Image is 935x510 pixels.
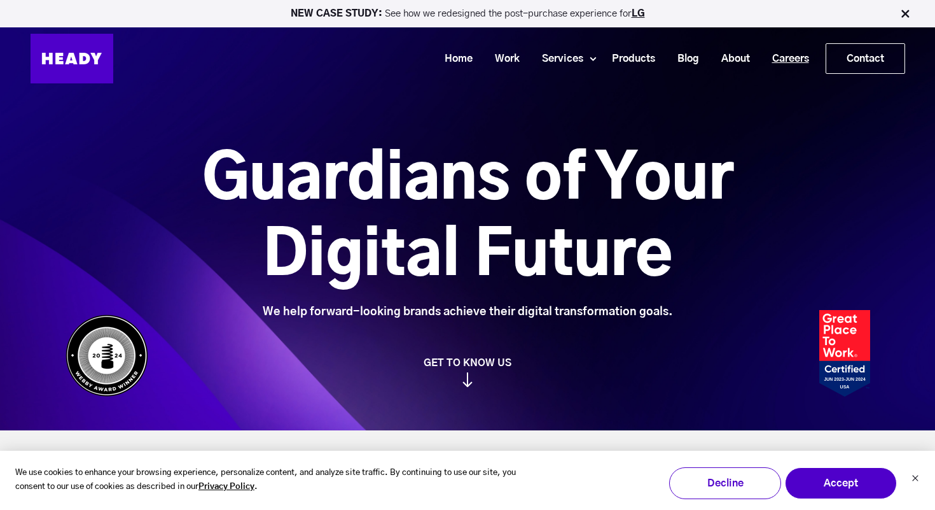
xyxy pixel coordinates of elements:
button: Accept [785,467,897,499]
a: Home [429,47,479,71]
button: Dismiss cookie banner [911,473,919,486]
a: Careers [756,47,815,71]
a: About [705,47,756,71]
p: We use cookies to enhance your browsing experience, personalize content, and analyze site traffic... [15,466,546,495]
p: See how we redesigned the post-purchase experience for [6,9,929,18]
img: Heady_Logo_Web-01 (1) [31,34,113,83]
div: We help forward-looking brands achieve their digital transformation goals. [131,305,805,319]
img: Heady_2023_Certification_Badge [819,310,870,397]
a: Products [596,47,661,71]
a: LG [632,9,645,18]
a: Contact [826,44,904,73]
strong: NEW CASE STUDY: [291,9,385,18]
div: Navigation Menu [126,43,905,74]
h1: Guardians of Your Digital Future [131,142,805,295]
button: Decline [669,467,781,499]
a: Services [526,47,590,71]
a: Blog [661,47,705,71]
a: Work [479,47,526,71]
img: arrow_down [462,372,473,387]
a: GET TO KNOW US [59,357,876,387]
img: Heady_WebbyAward_Winner-4 [66,315,148,397]
a: Privacy Policy [198,480,254,495]
img: Close Bar [899,8,911,20]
